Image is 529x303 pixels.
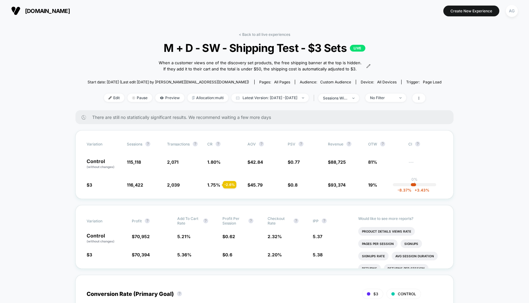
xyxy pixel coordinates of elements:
[87,233,126,244] p: Control
[177,216,200,225] span: Add To Cart Rate
[231,94,309,102] span: Latest Version: [DATE] - [DATE]
[222,234,235,239] span: $
[222,252,232,257] span: $
[423,80,441,84] span: Page Load
[408,160,442,169] span: ---
[87,216,121,225] span: Variation
[87,239,114,243] span: (without changes)
[443,6,499,16] button: Create New Experience
[132,96,135,99] img: end
[323,96,348,100] div: sessions with impression
[259,80,290,84] div: Pages:
[225,252,232,257] span: 0.6
[398,188,411,192] span: -8.37 %
[132,252,150,257] span: $
[104,94,124,102] span: Edit
[236,96,239,99] img: calendar
[274,80,290,84] span: all pages
[247,182,263,187] span: $
[358,239,398,248] li: Pages Per Session
[250,159,263,165] span: 42.84
[408,141,442,146] span: CI
[250,182,263,187] span: 45.79
[167,159,178,165] span: 2,071
[177,252,191,257] span: 5.36 %
[415,188,417,192] span: +
[92,115,441,120] span: There are still no statistically significant results. We recommend waiting a few more days
[207,182,220,187] span: 1.75 %
[401,239,422,248] li: Signups
[368,141,402,146] span: OTW
[145,218,150,223] button: ?
[356,80,401,84] span: Device:
[373,292,378,296] span: $3
[145,141,150,146] button: ?
[313,234,322,239] span: 5.37
[411,188,429,192] span: 3.43 %
[248,218,253,223] button: ?
[268,234,282,239] span: 2.32 %
[105,41,424,54] span: M + D - SW - Shipping Test - $3 Sets
[216,141,221,146] button: ?
[247,159,263,165] span: $
[239,32,290,37] a: < Back to all live experiences
[87,141,121,146] span: Variation
[177,291,182,296] button: ?
[358,227,415,236] li: Product Details Views Rate
[302,97,304,99] img: end
[127,142,142,146] span: Sessions
[127,159,141,165] span: 115,118
[358,264,381,273] li: Returns
[268,252,282,257] span: 2.20 %
[207,142,213,146] span: CR
[127,182,143,187] span: 116,422
[9,6,72,16] button: [DOMAIN_NAME]
[87,182,92,187] span: $3
[177,234,191,239] span: 5.21 %
[415,141,420,146] button: ?
[313,252,323,257] span: 5.38
[259,141,264,146] button: ?
[346,141,351,146] button: ?
[290,182,298,187] span: 0.8
[300,80,351,84] div: Audience:
[87,252,92,257] span: $3
[384,264,428,273] li: Returns Per Session
[312,94,318,103] span: |
[294,218,299,223] button: ?
[207,159,221,165] span: 1.80 %
[320,80,351,84] span: Custom Audience
[132,234,150,239] span: $
[313,219,319,223] span: IPP
[155,94,184,102] span: Preview
[167,142,190,146] span: Transactions
[299,141,303,146] button: ?
[328,159,346,165] span: $
[193,141,198,146] button: ?
[411,177,418,182] p: 0%
[203,218,208,223] button: ?
[127,94,152,102] span: Pause
[368,182,377,187] span: 19%
[398,292,416,296] span: CONTROL
[399,97,402,99] img: end
[247,142,256,146] span: AOV
[358,216,443,221] p: Would like to see more reports?
[290,159,300,165] span: 0.77
[222,216,245,225] span: Profit Per Session
[350,45,365,52] p: LIVE
[87,165,114,169] span: (without changes)
[135,252,150,257] span: 70,394
[331,159,346,165] span: 88,725
[225,234,235,239] span: 0.62
[392,252,438,260] li: Avg Session Duration
[414,182,415,186] p: |
[88,80,249,84] span: Start date: [DATE] (Last edit [DATE] by [PERSON_NAME][EMAIL_ADDRESS][DOMAIN_NAME])
[380,141,385,146] button: ?
[368,159,377,165] span: 81%
[328,182,346,187] span: $
[506,5,518,17] div: AG
[223,181,236,188] div: - 2.6 %
[331,182,346,187] span: 93,374
[158,60,362,72] span: When a customer views one of the discovery set products, the free shipping banner at the top is h...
